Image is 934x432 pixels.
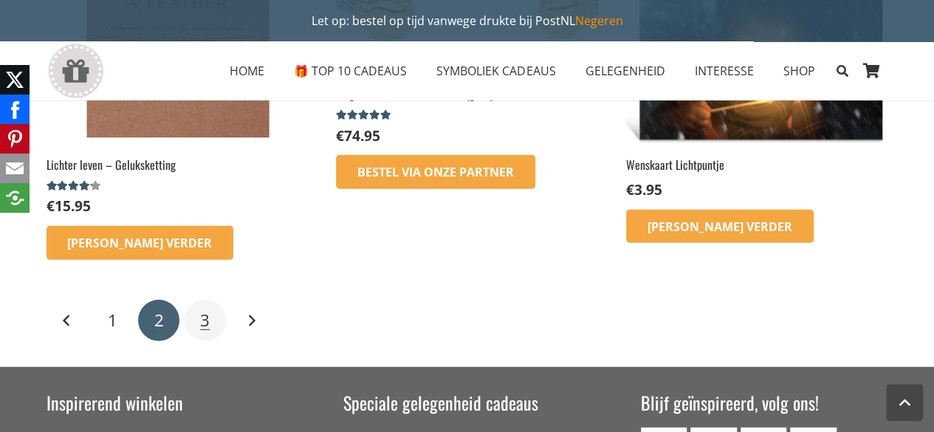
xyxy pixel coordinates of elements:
[47,157,308,173] h2: Lichter leven – Geluksketting
[279,52,422,89] a: 🎁 TOP 10 CADEAUS🎁 TOP 10 CADEAUS Menu
[886,384,923,421] a: Terug naar top
[422,52,570,89] a: SYMBOLIEK CADEAUSSYMBOLIEK CADEAUS Menu
[185,300,226,341] a: Pagina 3
[336,109,393,121] div: Gewaardeerd 5.00 uit 5
[200,309,210,332] span: 3
[47,196,91,216] bdi: 15.95
[92,300,134,341] a: Pagina 1
[641,391,888,416] h3: Blijf geïnspireerd, volg ons!
[856,41,888,100] a: Winkelwagen
[829,52,855,89] a: Zoeken
[47,196,55,216] span: €
[336,126,344,145] span: €
[336,126,380,145] bdi: 74.95
[436,63,555,79] span: SYMBOLIEK CADEAUS
[783,63,814,79] span: SHOP
[154,309,164,332] span: 2
[230,63,264,79] span: HOME
[343,391,591,416] h3: Speciale gelegenheid cadeaus
[47,226,234,260] a: Lees meer over “Lichter leven - Geluksketting”
[679,52,768,89] a: INTERESSEINTERESSE Menu
[336,155,535,189] a: Bestel via onze partner
[47,300,88,341] a: Vorige
[47,180,103,192] div: Gewaardeerd 4.00 uit 5
[585,63,665,79] span: GELEGENHEID
[626,179,662,199] bdi: 3.95
[626,179,634,199] span: €
[626,157,887,173] h2: Wenskaart Lichtpuntje
[108,309,117,332] span: 1
[294,63,407,79] span: 🎁 TOP 10 CADEAUS
[336,109,393,121] span: Gewaardeerd uit 5
[575,13,623,29] a: Negeren
[47,298,888,343] nav: Berichten paginering
[336,86,597,102] h2: Magnetische kracht armband (goud)
[230,300,272,341] a: Volgende
[138,300,179,341] span: Pagina 2
[626,210,814,244] a: Lees meer over “Wenskaart Lichtpuntje”
[768,52,829,89] a: SHOPSHOP Menu
[47,391,294,416] h3: Inspirerend winkelen
[47,44,105,99] a: gift-box-icon-grey-inspirerendwinkelen
[47,180,92,192] span: Gewaardeerd uit 5
[570,52,679,89] a: GELEGENHEIDGELEGENHEID Menu
[694,63,753,79] span: INTERESSE
[215,52,279,89] a: HOMEHOME Menu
